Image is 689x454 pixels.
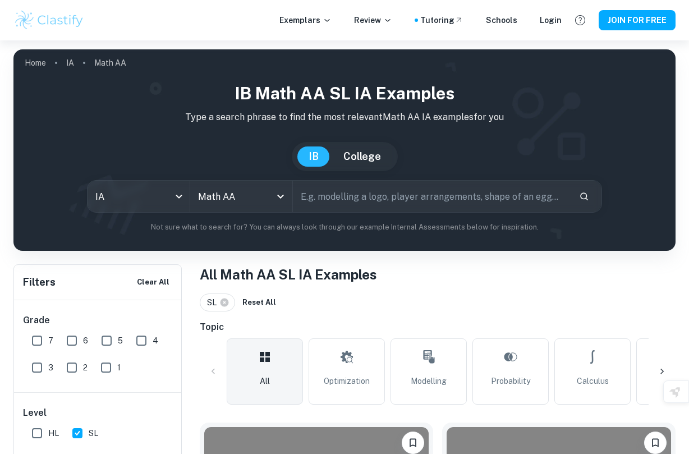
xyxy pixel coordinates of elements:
a: Login [540,14,562,26]
a: Schools [486,14,517,26]
button: JOIN FOR FREE [599,10,676,30]
span: 5 [118,334,123,347]
div: SL [200,294,235,311]
span: SL [89,427,98,439]
a: Home [25,55,46,71]
span: Calculus [577,375,609,387]
h6: Level [23,406,173,420]
input: E.g. modelling a logo, player arrangements, shape of an egg... [293,181,570,212]
button: IB [297,146,330,167]
p: Review [354,14,392,26]
span: Optimization [324,375,370,387]
button: Help and Feedback [571,11,590,30]
h6: Filters [23,274,56,290]
span: HL [48,427,59,439]
button: College [332,146,392,167]
span: 2 [83,361,88,374]
span: 7 [48,334,53,347]
a: Tutoring [420,14,463,26]
span: Probability [491,375,530,387]
p: Exemplars [279,14,332,26]
span: 6 [83,334,88,347]
p: Not sure what to search for? You can always look through our example Internal Assessments below f... [22,222,667,233]
span: All [260,375,270,387]
button: Search [575,187,594,206]
button: Clear All [134,274,172,291]
button: Reset All [240,294,279,311]
span: 1 [117,361,121,374]
p: Math AA [94,57,126,69]
img: Clastify logo [13,9,85,31]
p: Type a search phrase to find the most relevant Math AA IA examples for you [22,111,667,124]
button: Please log in to bookmark exemplars [402,432,424,454]
button: Open [273,189,288,204]
span: 4 [153,334,158,347]
div: IA [88,181,190,212]
img: profile cover [13,49,676,251]
span: Modelling [411,375,447,387]
button: Please log in to bookmark exemplars [644,432,667,454]
span: 3 [48,361,53,374]
h6: Grade [23,314,173,327]
h1: IB Math AA SL IA examples [22,81,667,106]
span: SL [207,296,222,309]
a: IA [66,55,74,71]
h1: All Math AA SL IA Examples [200,264,676,285]
h6: Topic [200,320,676,334]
